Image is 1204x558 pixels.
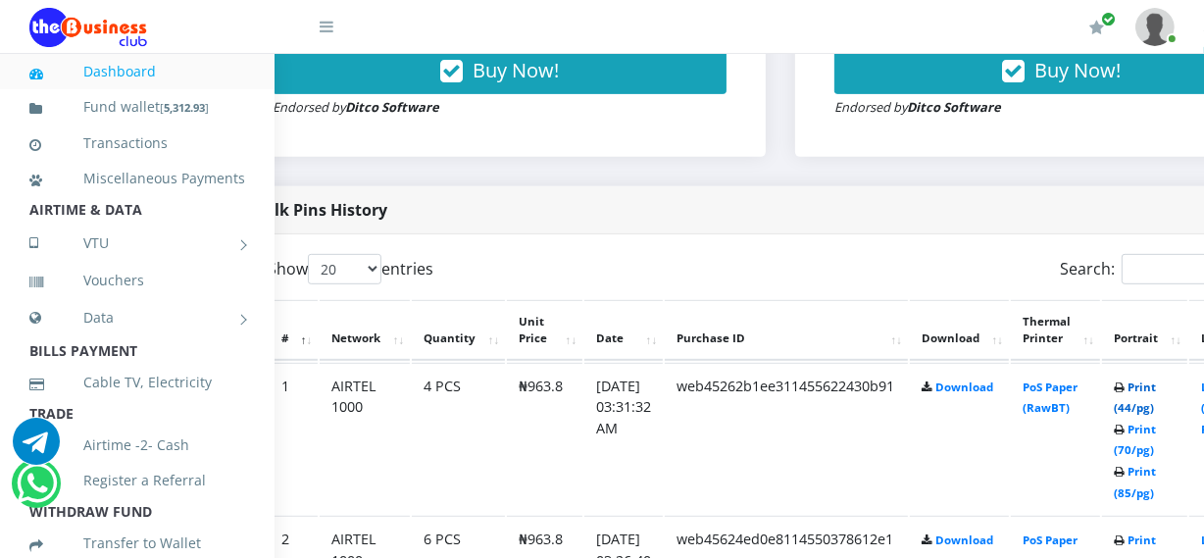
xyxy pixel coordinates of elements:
a: Print (44/pg) [1114,380,1156,416]
span: Renew/Upgrade Subscription [1101,12,1116,26]
small: Endorsed by [273,98,439,116]
strong: Bulk Pins History [253,199,387,221]
img: Logo [29,8,147,47]
td: web45262b1ee311455622430b91 [665,363,908,515]
a: Download [935,533,993,547]
a: Chat for support [17,475,57,507]
th: #: activate to sort column descending [270,300,318,361]
a: Vouchers [29,258,245,303]
a: Print (85/pg) [1114,464,1156,500]
span: Buy Now! [473,57,559,83]
th: Date: activate to sort column ascending [584,300,663,361]
th: Quantity: activate to sort column ascending [412,300,505,361]
td: [DATE] 03:31:32 AM [584,363,663,515]
i: Renew/Upgrade Subscription [1089,20,1104,35]
small: Endorsed by [834,98,1001,116]
a: Print (70/pg) [1114,422,1156,458]
a: Download [935,380,993,394]
a: Data [29,293,245,342]
th: Download: activate to sort column ascending [910,300,1009,361]
th: Unit Price: activate to sort column ascending [507,300,582,361]
th: Network: activate to sort column ascending [320,300,410,361]
td: AIRTEL 1000 [320,363,410,515]
b: 5,312.93 [164,100,205,115]
a: Transactions [29,121,245,166]
strong: Ditco Software [345,98,439,116]
small: [ ] [160,100,209,115]
a: Airtime -2- Cash [29,423,245,468]
label: Show entries [268,254,433,284]
a: VTU [29,219,245,268]
td: 1 [270,363,318,515]
th: Purchase ID: activate to sort column ascending [665,300,908,361]
td: 4 PCS [412,363,505,515]
td: ₦963.8 [507,363,582,515]
th: Portrait: activate to sort column ascending [1102,300,1187,361]
span: Buy Now! [1034,57,1121,83]
img: User [1135,8,1175,46]
a: Cable TV, Electricity [29,360,245,405]
select: Showentries [308,254,381,284]
a: Fund wallet[5,312.93] [29,84,245,130]
a: PoS Paper (RawBT) [1023,380,1078,416]
strong: Ditco Software [907,98,1001,116]
button: Buy Now! [273,47,727,94]
a: Register a Referral [29,458,245,503]
a: Chat for support [13,432,60,465]
a: Dashboard [29,49,245,94]
a: Miscellaneous Payments [29,156,245,201]
th: Thermal Printer: activate to sort column ascending [1011,300,1100,361]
